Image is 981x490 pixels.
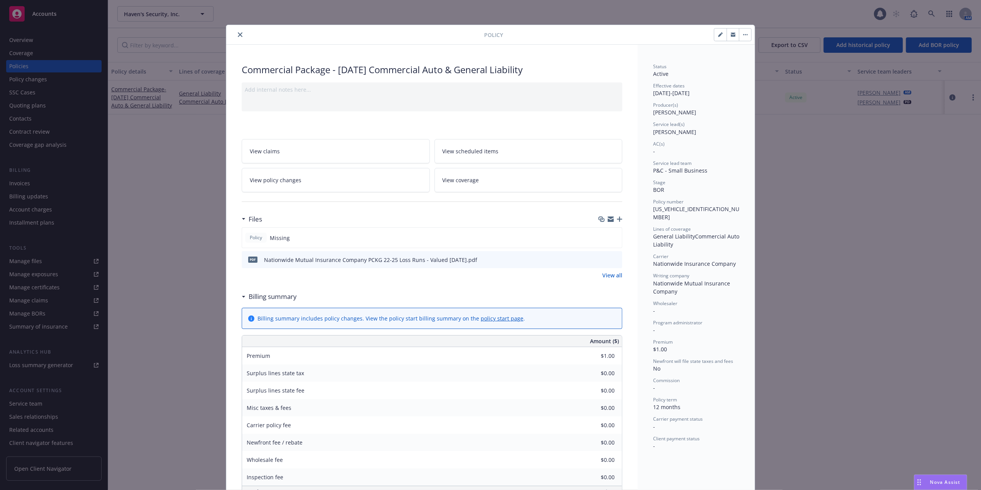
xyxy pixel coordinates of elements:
[247,421,291,429] span: Carrier policy fee
[653,121,685,128] span: Service lead(s)
[435,168,623,192] a: View coverage
[242,292,297,302] div: Billing summary
[653,141,665,147] span: AC(s)
[653,403,680,411] span: 12 months
[600,256,606,264] button: download file
[257,314,525,322] div: Billing summary includes policy changes. View the policy start billing summary on the .
[248,257,257,262] span: pdf
[236,30,245,39] button: close
[247,387,304,394] span: Surplus lines state fee
[250,176,301,184] span: View policy changes
[443,147,499,155] span: View scheduled items
[653,339,673,345] span: Premium
[242,168,430,192] a: View policy changes
[653,377,680,384] span: Commission
[653,167,707,174] span: P&C - Small Business
[612,256,619,264] button: preview file
[245,86,619,94] div: Add internal notes here...
[242,139,430,163] a: View claims
[653,416,703,422] span: Carrier payment status
[653,233,741,248] span: Commercial Auto Liability
[653,82,685,89] span: Effective dates
[653,442,655,450] span: -
[653,280,732,295] span: Nationwide Mutual Insurance Company
[569,350,619,362] input: 0.00
[247,456,283,463] span: Wholesale fee
[653,160,692,166] span: Service lead team
[248,234,264,241] span: Policy
[590,337,619,345] span: Amount ($)
[653,272,689,279] span: Writing company
[242,63,622,76] div: Commercial Package - [DATE] Commercial Auto & General Liability
[569,437,619,448] input: 0.00
[653,128,696,136] span: [PERSON_NAME]
[653,365,660,372] span: No
[435,139,623,163] a: View scheduled items
[914,475,967,490] button: Nova Assist
[569,402,619,414] input: 0.00
[653,423,655,430] span: -
[914,475,924,490] div: Drag to move
[602,271,622,279] a: View all
[569,472,619,483] input: 0.00
[484,31,503,39] span: Policy
[653,358,733,364] span: Newfront will file state taxes and fees
[653,109,696,116] span: [PERSON_NAME]
[569,454,619,466] input: 0.00
[569,420,619,431] input: 0.00
[653,319,702,326] span: Program administrator
[242,214,262,224] div: Files
[653,346,667,353] span: $1.00
[443,176,479,184] span: View coverage
[653,102,678,108] span: Producer(s)
[249,214,262,224] h3: Files
[270,234,290,242] span: Missing
[247,439,302,446] span: Newfront fee / rebate
[247,352,270,359] span: Premium
[653,226,691,232] span: Lines of coverage
[247,404,291,411] span: Misc taxes & fees
[653,260,736,267] span: Nationwide Insurance Company
[247,369,304,377] span: Surplus lines state tax
[653,186,664,193] span: BOR
[653,396,677,403] span: Policy term
[569,385,619,396] input: 0.00
[653,82,739,97] div: [DATE] - [DATE]
[653,148,655,155] span: -
[653,205,739,221] span: [US_VEHICLE_IDENTIFICATION_NUMBER]
[653,233,695,240] span: General Liability
[653,435,700,442] span: Client payment status
[653,307,655,314] span: -
[250,147,280,155] span: View claims
[653,179,665,186] span: Stage
[653,253,668,260] span: Carrier
[249,292,297,302] h3: Billing summary
[653,63,667,70] span: Status
[653,198,684,205] span: Policy number
[569,367,619,379] input: 0.00
[481,315,523,322] a: policy start page
[653,70,668,77] span: Active
[264,256,477,264] div: Nationwide Mutual Insurance Company PCKG 22-25 Loss Runs - Valued [DATE].pdf
[653,326,655,334] span: -
[930,479,961,485] span: Nova Assist
[247,473,283,481] span: Inspection fee
[653,384,655,391] span: -
[653,300,677,307] span: Wholesaler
